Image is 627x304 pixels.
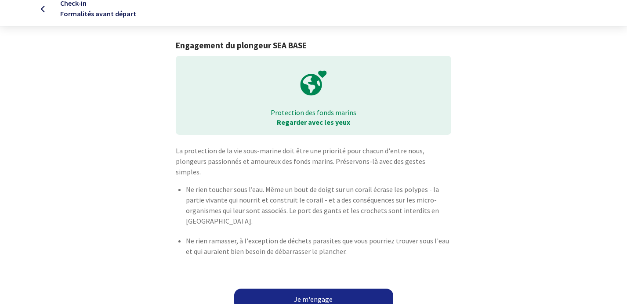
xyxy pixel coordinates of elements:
p: Ne rien toucher sous l’eau. Même un bout de doigt sur un corail écrase les polypes - la partie vi... [186,184,451,226]
strong: Regarder avec les yeux [277,118,350,127]
p: Protection des fonds marins [182,108,445,117]
p: Ne rien ramasser, à l'exception de déchets parasites que vous pourriez trouver sous l'eau et qui ... [186,235,451,257]
p: La protection de la vie sous-marine doit être une priorité pour chacun d'entre nous, plongeurs pa... [176,145,451,177]
h1: Engagement du plongeur SEA BASE [176,40,451,51]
